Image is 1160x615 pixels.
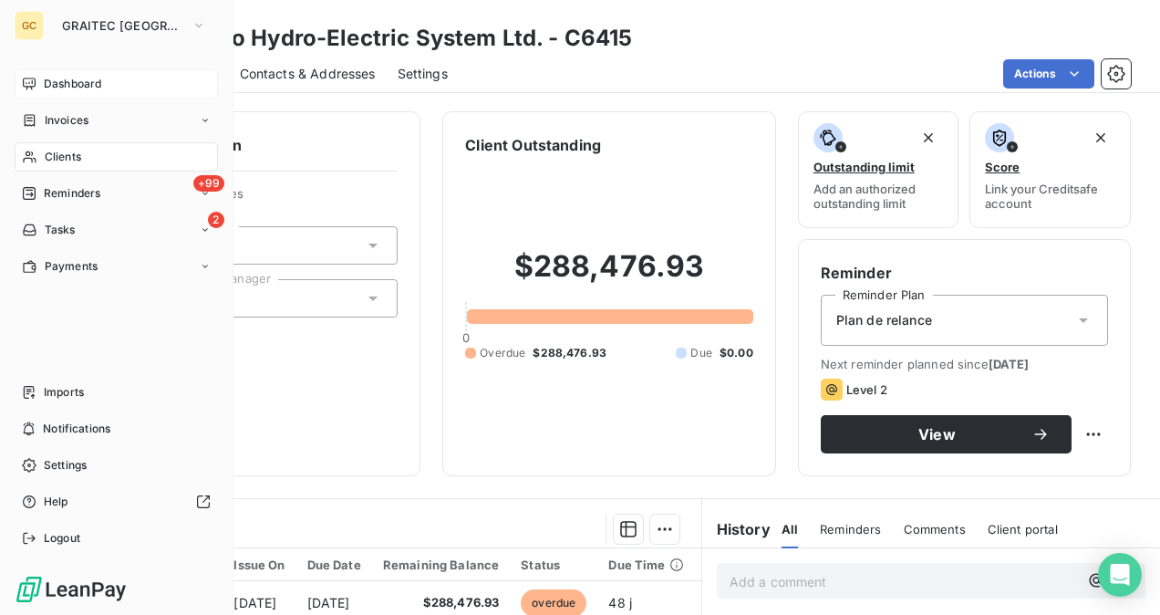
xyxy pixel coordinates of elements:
[989,357,1030,371] span: [DATE]
[307,595,350,610] span: [DATE]
[110,134,398,156] h6: Client information
[904,522,966,537] span: Comments
[985,160,1020,174] span: Score
[15,487,218,516] a: Help
[44,494,68,510] span: Help
[821,415,1072,453] button: View
[44,185,100,202] span: Reminders
[44,457,87,474] span: Settings
[821,357,1108,371] span: Next reminder planned since
[45,222,76,238] span: Tasks
[969,111,1131,228] button: ScoreLink your Creditsafe account
[15,11,44,40] div: GC
[836,311,932,329] span: Plan de relance
[45,258,98,275] span: Payments
[720,345,753,361] span: $0.00
[690,345,711,361] span: Due
[44,76,101,92] span: Dashboard
[208,212,224,228] span: 2
[846,382,887,397] span: Level 2
[44,530,80,547] span: Logout
[240,65,376,83] span: Contacts & Addresses
[233,595,276,610] span: [DATE]
[843,427,1031,442] span: View
[702,518,771,540] h6: History
[43,421,110,437] span: Notifications
[820,522,881,537] span: Reminders
[45,149,81,165] span: Clients
[307,558,361,572] div: Due Date
[383,558,500,572] div: Remaining Balance
[798,111,959,228] button: Outstanding limitAdd an authorized outstanding limit
[45,112,88,129] span: Invoices
[782,522,798,537] span: All
[480,345,525,361] span: Overdue
[1098,553,1142,597] div: Open Intercom Messenger
[161,22,632,55] h3: Toronto Hydro-Electric System Ltd. - C6415
[813,182,944,211] span: Add an authorized outstanding limit
[988,522,1058,537] span: Client portal
[44,384,84,401] span: Imports
[813,160,915,174] span: Outstanding limit
[608,558,683,572] div: Due Time
[465,248,752,303] h2: $288,476.93
[62,18,184,33] span: GRAITEC [GEOGRAPHIC_DATA]
[193,175,224,192] span: +99
[985,182,1115,211] span: Link your Creditsafe account
[1003,59,1094,89] button: Actions
[821,262,1108,284] h6: Reminder
[465,134,601,156] h6: Client Outstanding
[233,558,285,572] div: Issue On
[15,575,128,604] img: Logo LeanPay
[398,65,448,83] span: Settings
[521,558,586,572] div: Status
[383,594,500,612] span: $288,476.93
[462,330,470,345] span: 0
[608,595,632,610] span: 48 j
[147,186,398,212] span: Client Properties
[533,345,606,361] span: $288,476.93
